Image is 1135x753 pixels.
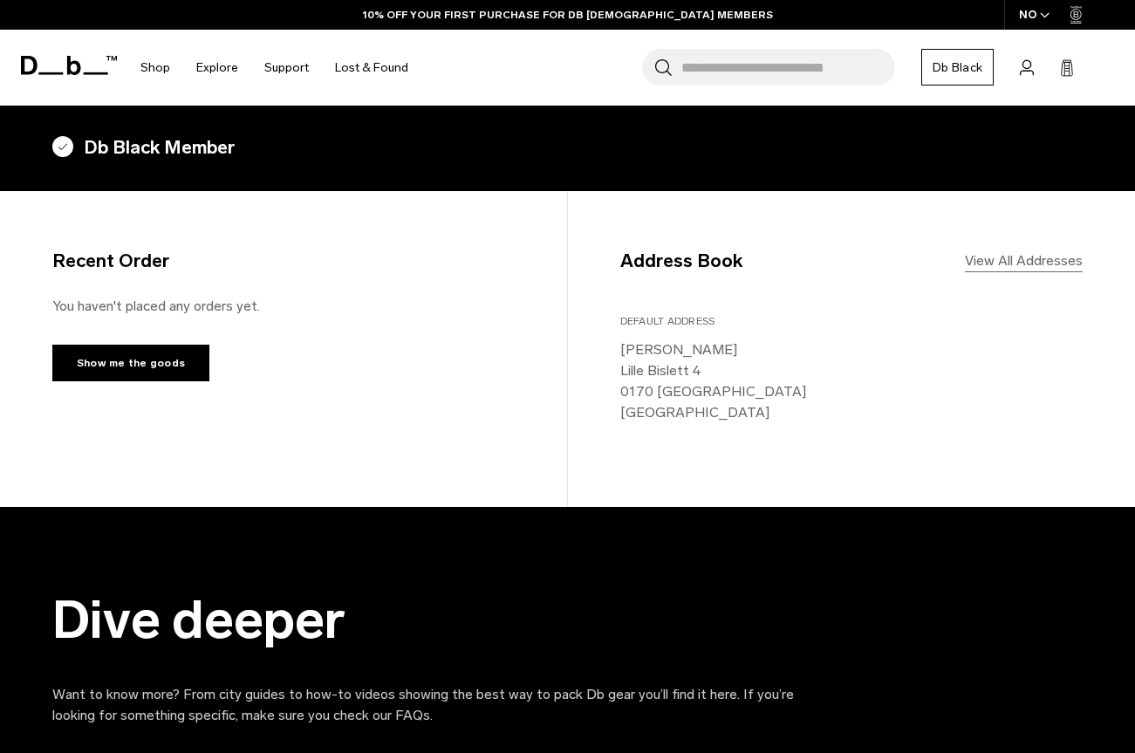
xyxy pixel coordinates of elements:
p: Want to know more? From city guides to how-to videos showing the best way to pack Db gear you’ll ... [52,684,838,726]
h4: Db Black Member [52,133,1083,161]
span: Default Address [620,315,715,327]
a: Show me the goods [52,345,209,381]
a: Shop [140,37,170,99]
a: Explore [196,37,238,99]
a: View All Addresses [965,250,1083,271]
a: Support [264,37,309,99]
h4: Recent Order [52,247,169,275]
p: [PERSON_NAME] Lille Bislett 4 0170 [GEOGRAPHIC_DATA] [GEOGRAPHIC_DATA] [620,339,1084,423]
nav: Main Navigation [127,30,421,106]
p: You haven't placed any orders yet. [52,296,515,317]
a: Db Black [921,49,994,86]
h4: Address Book [620,247,742,275]
a: 10% OFF YOUR FIRST PURCHASE FOR DB [DEMOGRAPHIC_DATA] MEMBERS [363,7,773,23]
a: Lost & Found [335,37,408,99]
div: Dive deeper [52,591,838,649]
